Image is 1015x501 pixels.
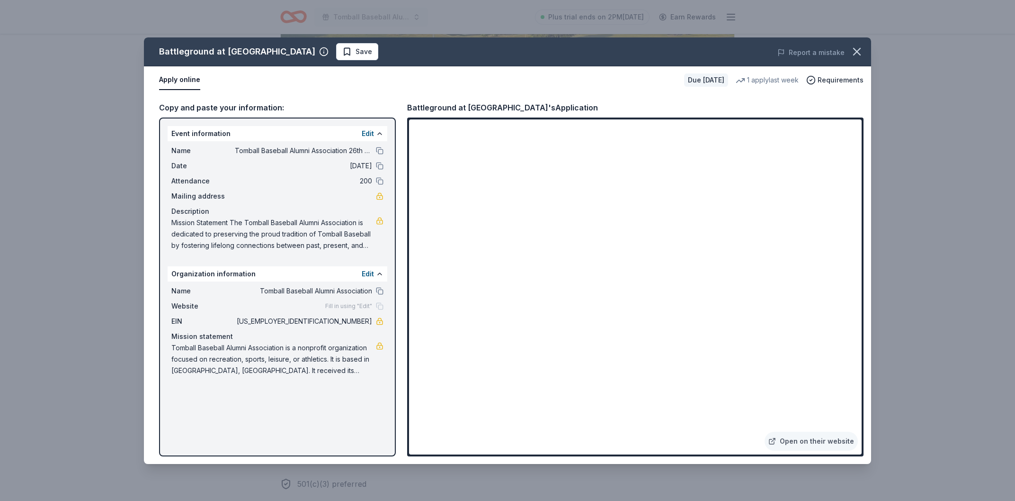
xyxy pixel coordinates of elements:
[765,432,858,451] a: Open on their website
[171,145,235,156] span: Name
[336,43,378,60] button: Save
[235,316,372,327] span: [US_EMPLOYER_IDENTIFICATION_NUMBER]
[684,73,728,87] div: Due [DATE]
[171,206,383,217] div: Description
[736,74,799,86] div: 1 apply last week
[818,74,864,86] span: Requirements
[171,342,376,376] span: Tomball Baseball Alumni Association is a nonprofit organization focused on recreation, sports, le...
[777,47,845,58] button: Report a mistake
[235,160,372,172] span: [DATE]
[171,175,235,187] span: Attendance
[171,191,235,202] span: Mailing address
[171,316,235,327] span: EIN
[168,126,387,141] div: Event information
[407,101,598,114] div: Battleground at [GEOGRAPHIC_DATA]'s Application
[168,266,387,282] div: Organization information
[171,301,235,312] span: Website
[171,331,383,342] div: Mission statement
[159,44,315,59] div: Battleground at [GEOGRAPHIC_DATA]
[356,46,372,57] span: Save
[806,74,864,86] button: Requirements
[362,268,374,280] button: Edit
[159,70,200,90] button: Apply online
[171,285,235,297] span: Name
[235,145,372,156] span: Tomball Baseball Alumni Association 26th Annual Golf Tournament
[171,160,235,172] span: Date
[325,302,372,310] span: Fill in using "Edit"
[235,175,372,187] span: 200
[171,217,376,251] span: Mission Statement The Tomball Baseball Alumni Association is dedicated to preserving the proud tr...
[159,101,396,114] div: Copy and paste your information:
[362,128,374,139] button: Edit
[235,285,372,297] span: Tomball Baseball Alumni Association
